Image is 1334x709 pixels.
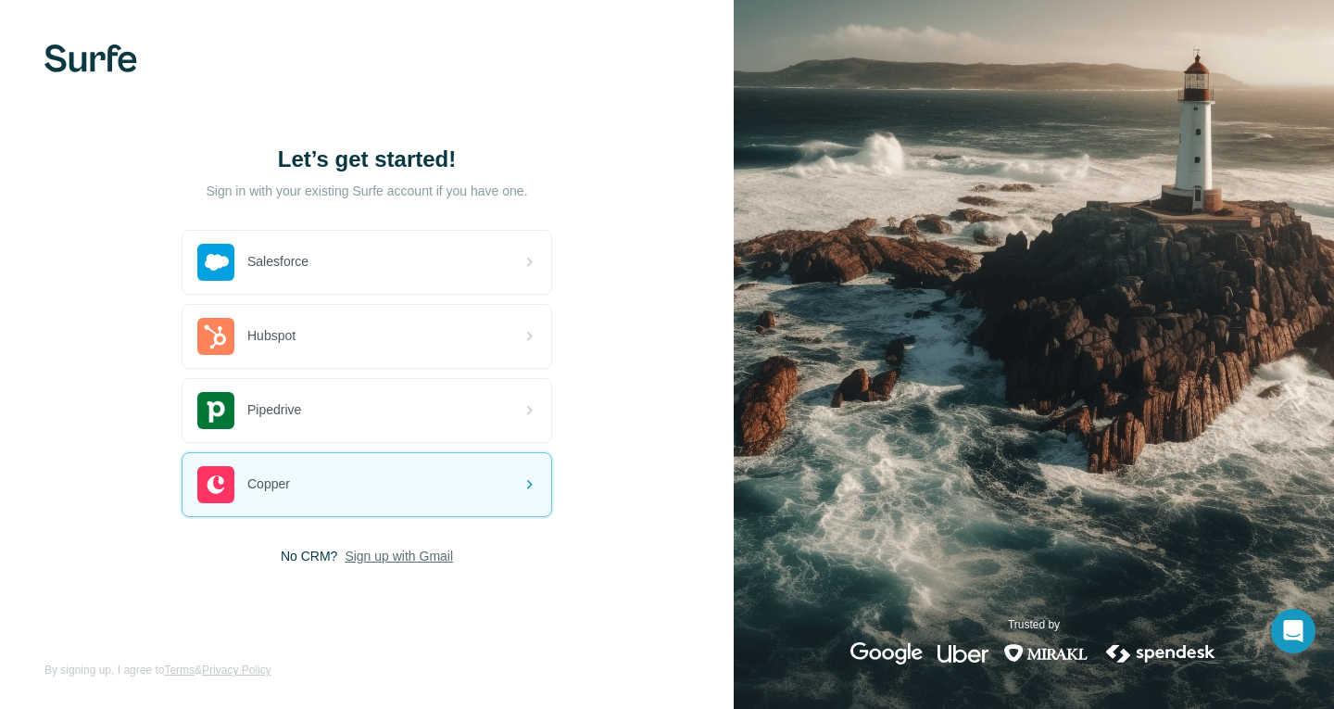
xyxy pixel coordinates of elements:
[1103,642,1218,665] img: spendesk's logo
[206,182,527,200] p: Sign in with your existing Surfe account if you have one.
[247,475,290,494] span: Copper
[1008,616,1060,633] p: Trusted by
[197,392,234,429] img: pipedrive's logo
[247,252,308,272] span: Salesforce
[281,547,337,565] span: No CRM?
[1003,642,1089,665] img: mirakl's logo
[1271,609,1315,653] div: Open Intercom Messenger
[202,664,271,677] a: Privacy Policy
[197,466,234,503] img: copper's logo
[247,400,301,420] span: Pipedrive
[938,642,988,665] img: uber's logo
[197,318,234,355] img: hubspot's logo
[164,664,195,677] a: Terms
[44,662,271,678] span: By signing up, I agree to &
[44,44,137,72] img: Surfe's logo
[182,145,552,174] h1: Let’s get started!
[850,642,923,665] img: google's logo
[197,244,234,281] img: salesforce's logo
[247,326,296,346] span: Hubspot
[345,547,453,565] button: Sign up with Gmail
